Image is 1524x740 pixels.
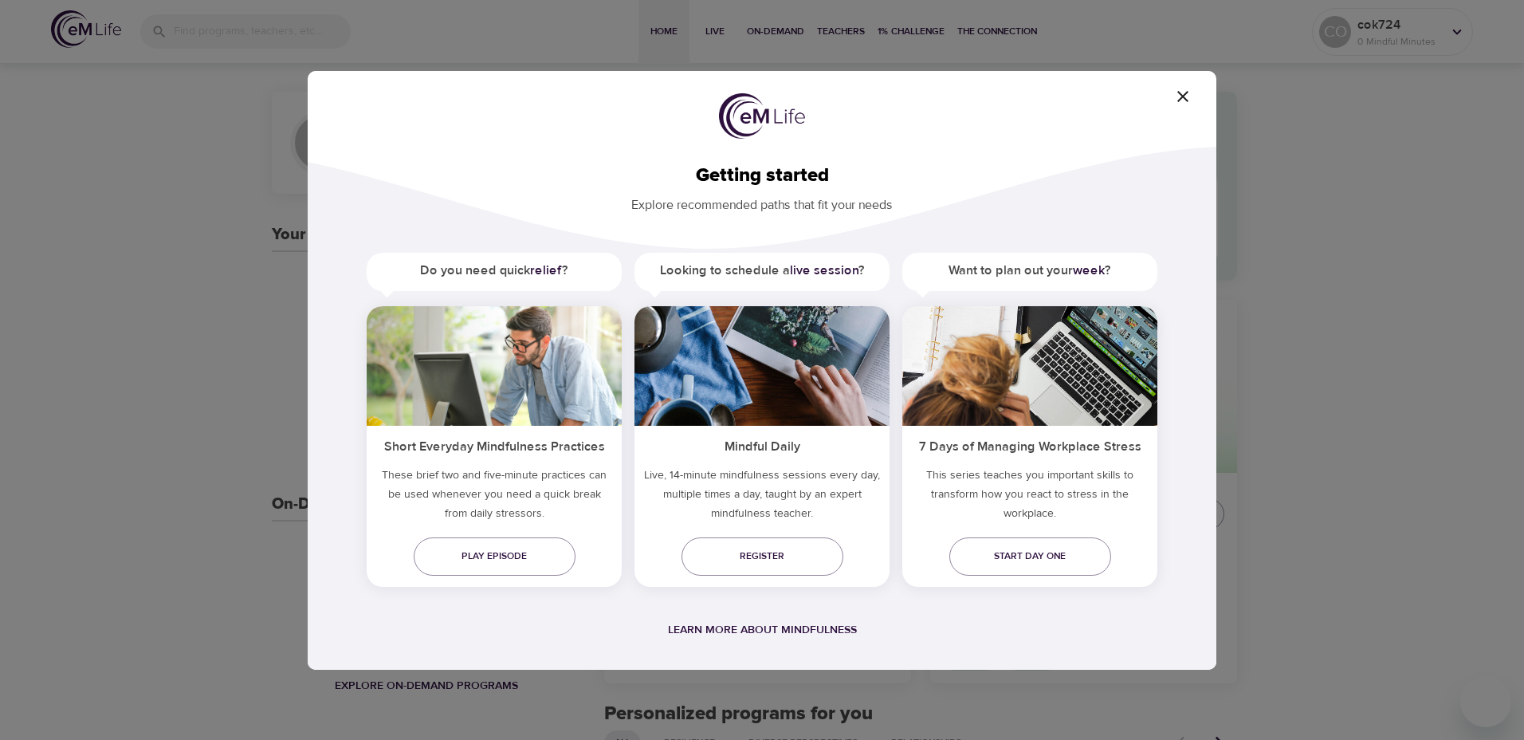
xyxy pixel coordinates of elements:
[634,306,890,426] img: ims
[902,306,1157,426] img: ims
[694,548,831,565] span: Register
[1073,262,1105,278] a: week
[634,253,890,289] h5: Looking to schedule a ?
[530,262,562,278] a: relief
[333,164,1191,187] h2: Getting started
[949,537,1111,576] a: Start day one
[681,537,843,576] a: Register
[902,253,1157,289] h5: Want to plan out your ?
[426,548,563,565] span: Play episode
[634,466,890,529] p: Live, 14-minute mindfulness sessions every day, multiple times a day, taught by an expert mindful...
[719,93,805,140] img: logo
[902,426,1157,465] h5: 7 Days of Managing Workplace Stress
[367,466,622,529] h5: These brief two and five-minute practices can be used whenever you need a quick break from daily ...
[367,426,622,465] h5: Short Everyday Mindfulness Practices
[962,548,1098,565] span: Start day one
[790,262,858,278] a: live session
[902,466,1157,529] p: This series teaches you important skills to transform how you react to stress in the workplace.
[634,426,890,465] h5: Mindful Daily
[367,253,622,289] h5: Do you need quick ?
[333,187,1191,215] p: Explore recommended paths that fit your needs
[367,306,622,426] img: ims
[668,623,857,637] a: Learn more about mindfulness
[414,537,575,576] a: Play episode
